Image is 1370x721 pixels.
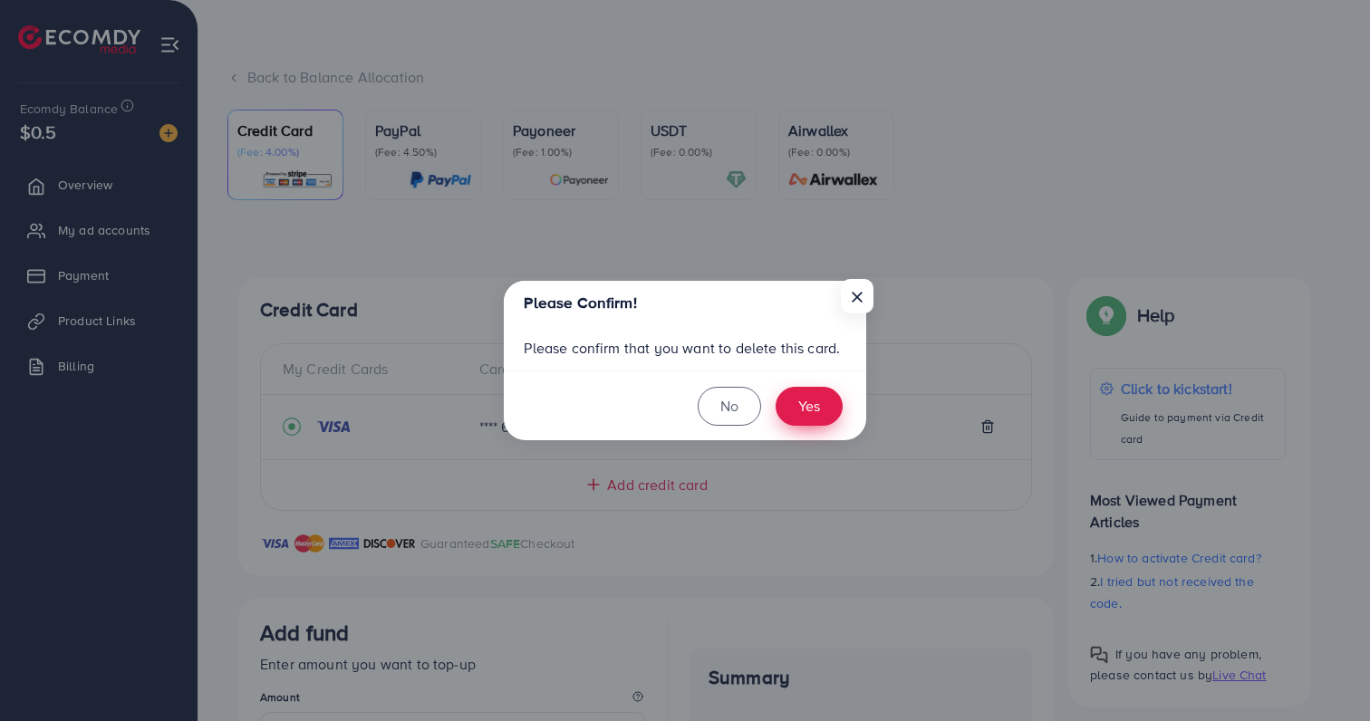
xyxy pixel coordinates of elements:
button: Close [841,279,873,313]
button: Yes [776,387,843,426]
button: No [698,387,761,426]
iframe: Chat [1293,639,1356,707]
h5: Please Confirm! [524,292,636,314]
div: Please confirm that you want to delete this card. [504,326,866,370]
